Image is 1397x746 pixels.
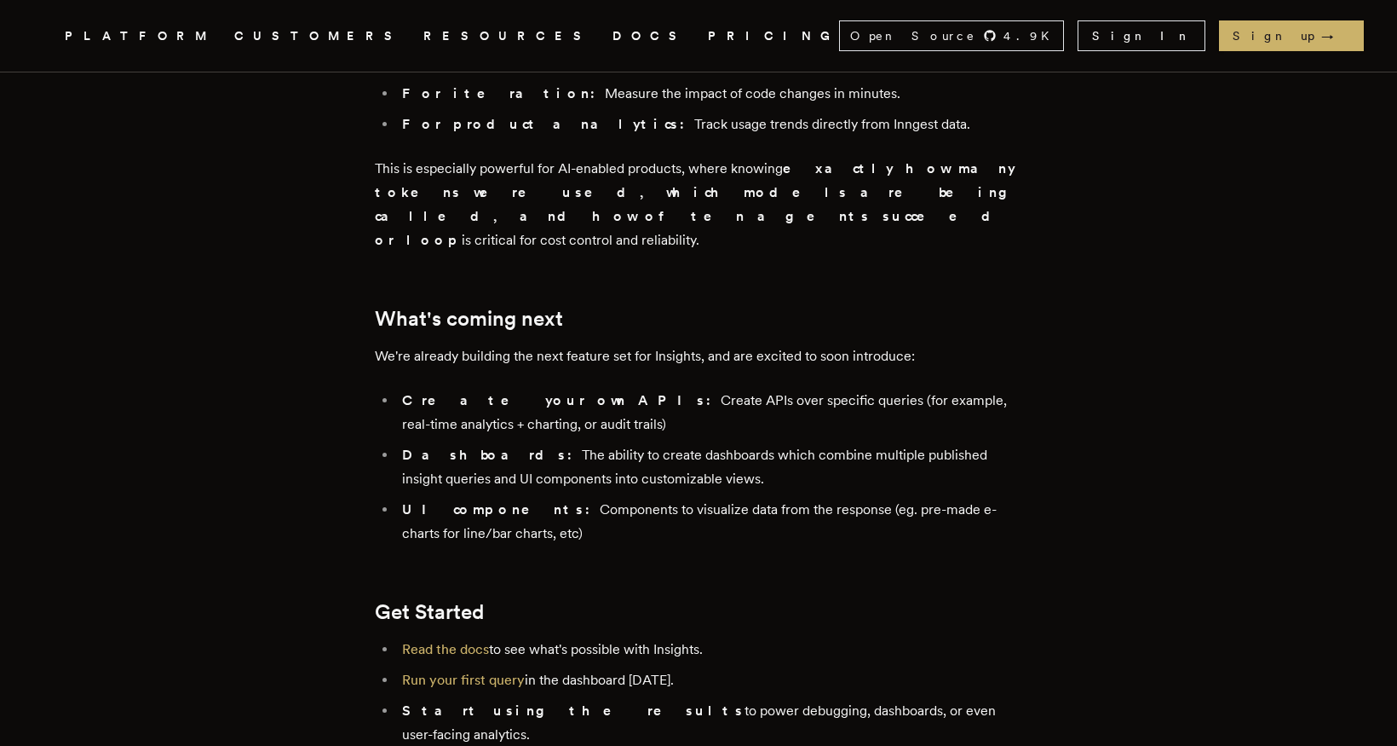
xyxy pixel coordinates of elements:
button: RESOURCES [423,26,592,47]
li: in the dashboard [DATE]. [397,668,1022,692]
h2: What's coming next [375,307,1022,331]
strong: For iteration: [402,85,605,101]
p: We're already building the next feature set for Insights, and are excited to soon introduce: [375,344,1022,368]
li: Measure the impact of code changes in minutes. [397,82,1022,106]
li: Components to visualize data from the response (eg. pre-made e-charts for line/bar charts, etc) [397,498,1022,546]
span: 4.9 K [1003,27,1060,44]
li: Create APIs over specific queries (for example, real-time analytics + charting, or audit trails) [397,389,1022,437]
strong: For product analytics: [402,116,694,132]
button: PLATFORM [65,26,214,47]
strong: Dashboards: [402,447,582,463]
strong: Create your own APIs: [402,392,721,408]
a: CUSTOMERS [234,26,403,47]
a: PRICING [708,26,839,47]
span: → [1321,27,1350,44]
li: Track usage trends directly from Inngest data. [397,113,1022,136]
a: Read the docs [402,641,489,657]
li: to see what's possible with Insights. [397,638,1022,662]
a: Sign In [1078,20,1205,51]
a: Run your first query [402,672,525,688]
li: The ability to create dashboards which combine multiple published insight queries and UI componen... [397,443,1022,491]
span: Open Source [850,27,976,44]
p: This is especially powerful for AI-enabled products, where knowing is critical for cost control a... [375,157,1022,252]
a: Sign up [1219,20,1364,51]
strong: UI components: [402,501,600,518]
a: DOCS [612,26,687,47]
h2: Get Started [375,600,1022,624]
strong: Start using the results [402,703,744,719]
